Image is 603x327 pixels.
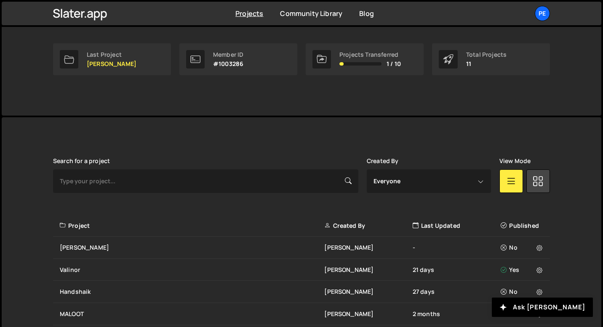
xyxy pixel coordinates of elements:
[413,243,501,252] div: -
[87,61,136,67] p: [PERSON_NAME]
[359,9,374,18] a: Blog
[60,243,324,252] div: [PERSON_NAME]
[413,287,501,296] div: 27 days
[501,287,545,296] div: No
[324,266,412,274] div: [PERSON_NAME]
[501,266,545,274] div: Yes
[466,61,507,67] p: 11
[60,222,324,230] div: Project
[413,266,501,274] div: 21 days
[413,310,501,318] div: 2 months
[367,158,399,164] label: Created By
[53,281,550,303] a: Handshaik [PERSON_NAME] 27 days No
[324,287,412,296] div: [PERSON_NAME]
[213,61,243,67] p: #1003286
[324,310,412,318] div: [PERSON_NAME]
[387,61,401,67] span: 1 / 10
[535,6,550,21] a: Pe
[235,9,263,18] a: Projects
[501,243,545,252] div: No
[324,243,412,252] div: [PERSON_NAME]
[501,222,545,230] div: Published
[60,310,324,318] div: MALOOT
[53,237,550,259] a: [PERSON_NAME] [PERSON_NAME] - No
[53,169,358,193] input: Type your project...
[60,266,324,274] div: Valinor
[53,303,550,325] a: MALOOT [PERSON_NAME] 2 months No
[280,9,342,18] a: Community Library
[60,287,324,296] div: Handshaik
[53,43,171,75] a: Last Project [PERSON_NAME]
[53,259,550,281] a: Valinor [PERSON_NAME] 21 days Yes
[492,298,593,317] button: Ask [PERSON_NAME]
[53,158,110,164] label: Search for a project
[339,51,401,58] div: Projects Transferred
[466,51,507,58] div: Total Projects
[213,51,243,58] div: Member ID
[499,158,531,164] label: View Mode
[413,222,501,230] div: Last Updated
[87,51,136,58] div: Last Project
[324,222,412,230] div: Created By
